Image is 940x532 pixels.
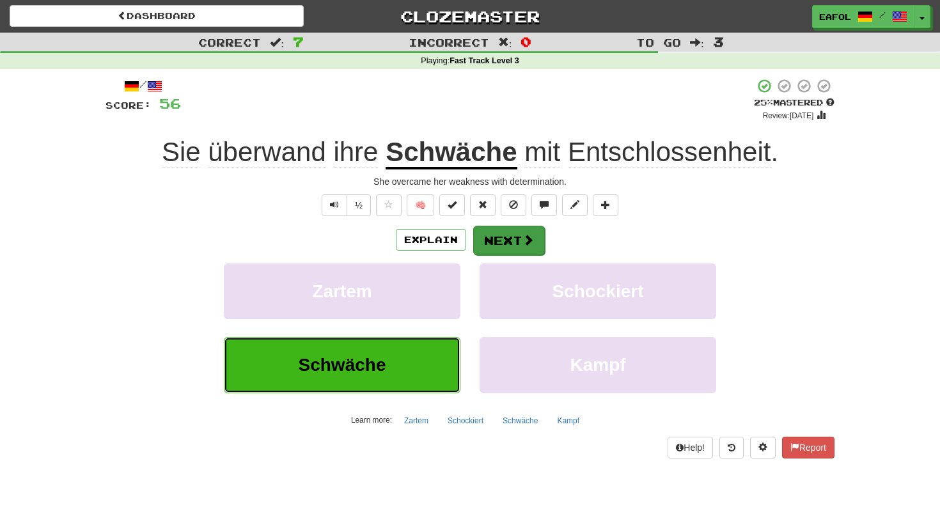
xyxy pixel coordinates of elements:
span: 25 % [754,97,773,107]
a: eafol / [812,5,914,28]
span: / [879,10,886,19]
button: Next [473,226,545,255]
span: Correct [198,36,261,49]
span: 0 [521,34,531,49]
button: Schockiert [480,263,716,319]
span: Sie [162,137,201,168]
button: Discuss sentence (alt+u) [531,194,557,216]
button: 🧠 [407,194,434,216]
button: Zartem [397,411,435,430]
span: To go [636,36,681,49]
div: She overcame her weakness with determination. [106,175,834,188]
span: Schwäche [299,355,386,375]
div: Text-to-speech controls [319,194,371,216]
span: mit [524,137,560,168]
button: Add to collection (alt+a) [593,194,618,216]
u: Schwäche [386,137,517,169]
button: Schwäche [224,337,460,393]
button: Kampf [550,411,586,430]
span: Incorrect [409,36,489,49]
button: Play sentence audio (ctl+space) [322,194,347,216]
span: Kampf [570,355,625,375]
button: ½ [347,194,371,216]
span: Zartem [312,281,372,301]
button: Schockiert [441,411,490,430]
button: Edit sentence (alt+d) [562,194,588,216]
div: / [106,78,181,94]
button: Favorite sentence (alt+f) [376,194,402,216]
button: Zartem [224,263,460,319]
span: : [270,37,284,48]
button: Kampf [480,337,716,393]
span: 56 [159,95,181,111]
span: überwand [208,137,325,168]
a: Clozemaster [323,5,617,27]
button: Set this sentence to 100% Mastered (alt+m) [439,194,465,216]
span: eafol [819,11,851,22]
small: Review: [DATE] [763,111,814,120]
a: Dashboard [10,5,304,27]
strong: Fast Track Level 3 [450,56,519,65]
button: Help! [668,437,713,458]
span: Entschlossenheit [568,137,771,168]
button: Schwäche [496,411,545,430]
small: Learn more: [351,416,392,425]
span: . [517,137,779,168]
span: Schockiert [552,281,643,301]
span: Score: [106,100,152,111]
button: Round history (alt+y) [719,437,744,458]
button: Explain [396,229,466,251]
span: 3 [713,34,724,49]
span: : [690,37,704,48]
span: 7 [293,34,304,49]
button: Ignore sentence (alt+i) [501,194,526,216]
button: Report [782,437,834,458]
span: ihre [333,137,378,168]
button: Reset to 0% Mastered (alt+r) [470,194,496,216]
span: : [498,37,512,48]
div: Mastered [754,97,834,109]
